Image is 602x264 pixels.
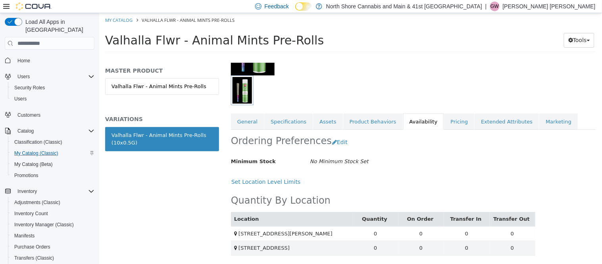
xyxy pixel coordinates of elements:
[11,209,51,218] a: Inventory Count
[17,128,34,134] span: Catalog
[14,172,38,179] span: Promotions
[8,82,98,93] button: Security Roles
[211,145,269,151] i: No Minimum Stock Set
[11,137,65,147] a: Classification (Classic)
[2,54,98,66] button: Home
[11,83,94,92] span: Security Roles
[11,242,54,252] a: Purchase Orders
[214,100,243,117] a: Assets
[6,20,225,34] span: Valhalla Flwr - Animal Mints Pre-Rolls
[254,228,299,243] td: 0
[345,100,375,117] a: Pricing
[8,159,98,170] button: My Catalog (Beta)
[326,2,482,11] p: North Shore Cannabis and Main & 41st [GEOGRAPHIC_DATA]
[394,203,432,209] a: Transfer Out
[14,139,62,145] span: Classification (Classic)
[14,199,60,206] span: Adjustments (Classic)
[8,241,98,252] button: Purchase Orders
[490,2,499,11] span: GW
[304,100,345,117] a: Availability
[11,94,30,104] a: Users
[11,209,94,218] span: Inventory Count
[132,122,233,134] h2: Ordering Preferences
[6,65,120,82] a: Valhalla Flwr - Animal Mints Pre-Rolls
[11,198,63,207] a: Adjustments (Classic)
[440,100,479,117] a: Marketing
[308,203,336,209] a: On Order
[14,222,74,228] span: Inventory Manager (Classic)
[345,213,390,228] td: 0
[14,56,33,66] a: Home
[11,220,94,229] span: Inventory Manager (Classic)
[254,213,299,228] td: 0
[233,122,253,137] button: Edit
[2,109,98,121] button: Customers
[375,100,440,117] a: Extended Attributes
[390,213,436,228] td: 0
[17,58,30,64] span: Home
[8,219,98,230] button: Inventory Manager (Classic)
[2,186,98,197] button: Inventory
[165,100,213,117] a: Specifications
[22,18,94,34] span: Load All Apps in [GEOGRAPHIC_DATA]
[11,198,94,207] span: Adjustments (Classic)
[14,110,44,120] a: Customers
[42,4,135,10] span: Valhalla Flwr - Animal Mints Pre-Rolls
[11,171,94,180] span: Promotions
[14,72,94,81] span: Users
[17,188,37,195] span: Inventory
[11,231,38,241] a: Manifests
[14,126,94,136] span: Catalog
[6,4,33,10] a: My Catalog
[295,2,312,11] input: Dark Mode
[14,233,35,239] span: Manifests
[14,244,50,250] span: Purchase Orders
[14,255,54,261] span: Transfers (Classic)
[14,150,58,156] span: My Catalog (Classic)
[14,126,37,136] button: Catalog
[14,72,33,81] button: Users
[14,110,94,120] span: Customers
[390,228,436,243] td: 0
[11,148,94,158] span: My Catalog (Classic)
[11,253,94,263] span: Transfers (Classic)
[11,94,94,104] span: Users
[11,171,42,180] a: Promotions
[503,2,596,11] p: [PERSON_NAME] [PERSON_NAME]
[14,210,48,217] span: Inventory Count
[14,85,45,91] span: Security Roles
[11,83,48,92] a: Security Roles
[11,137,94,147] span: Classification (Classic)
[345,228,390,243] td: 0
[139,218,233,224] span: [STREET_ADDRESS][PERSON_NAME]
[17,73,30,80] span: Users
[14,55,94,65] span: Home
[244,100,304,117] a: Product Behaviors
[11,231,94,241] span: Manifests
[132,145,177,151] span: Minimum Stock
[139,232,190,238] span: [STREET_ADDRESS]
[16,2,52,10] img: Cova
[490,2,500,11] div: Griffin Wright
[485,2,487,11] p: |
[351,203,384,209] a: Transfer In
[14,187,40,196] button: Inventory
[11,148,62,158] a: My Catalog (Classic)
[11,253,57,263] a: Transfers (Classic)
[132,162,206,176] button: Set Location Level Limits
[11,160,56,169] a: My Catalog (Beta)
[12,118,113,134] div: Valhalla Flwr - Animal Mints Pre-Rolls (10x0.5G)
[299,213,345,228] td: 0
[299,228,345,243] td: 0
[17,112,40,118] span: Customers
[14,187,94,196] span: Inventory
[6,102,120,110] h5: VARIATIONS
[14,161,53,168] span: My Catalog (Beta)
[14,96,27,102] span: Users
[8,230,98,241] button: Manifests
[8,93,98,104] button: Users
[8,208,98,219] button: Inventory Count
[2,125,98,137] button: Catalog
[465,20,495,35] button: Tools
